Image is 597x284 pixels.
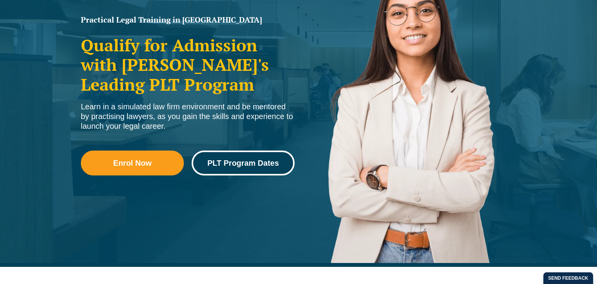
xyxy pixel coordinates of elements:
span: Enrol Now [113,159,152,167]
a: Enrol Now [81,151,184,175]
div: Learn in a simulated law firm environment and be mentored by practising lawyers, as you gain the ... [81,102,295,131]
h2: Qualify for Admission with [PERSON_NAME]'s Leading PLT Program [81,35,295,94]
a: PLT Program Dates [192,151,295,175]
span: PLT Program Dates [207,159,279,167]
